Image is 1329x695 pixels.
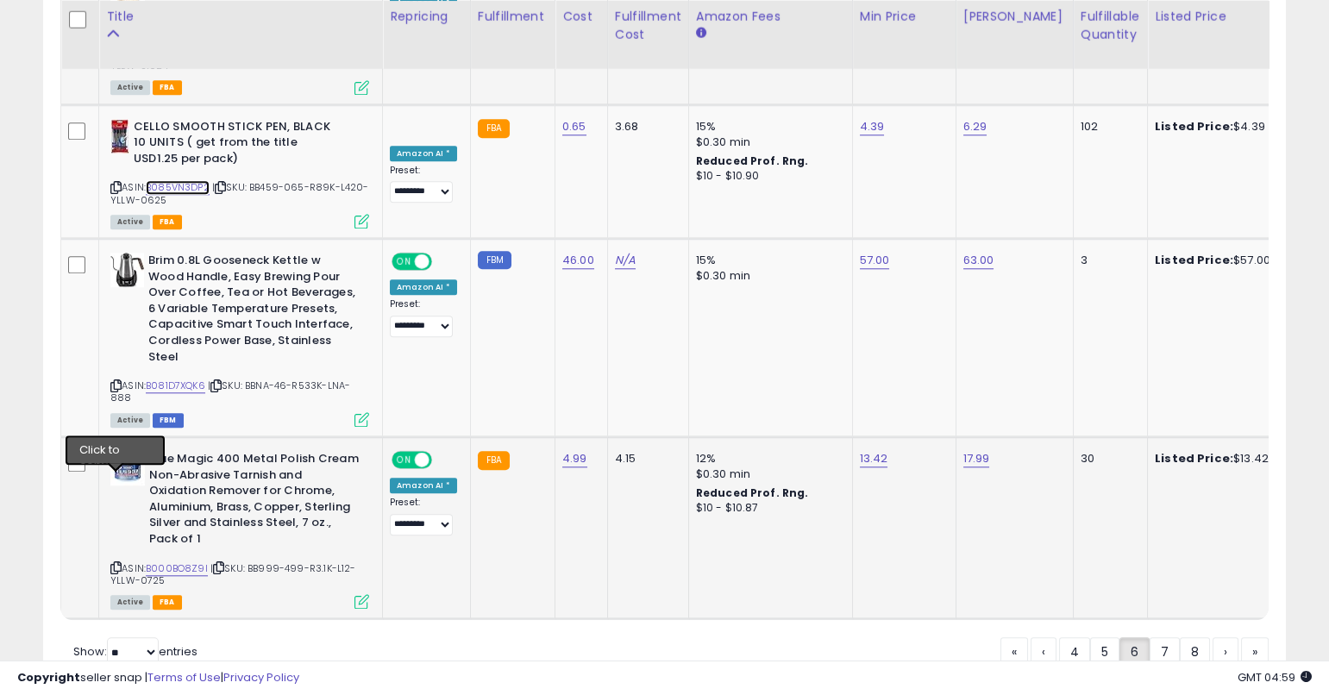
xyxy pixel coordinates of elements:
[146,379,205,393] a: B081D7XQK6
[153,80,182,95] span: FBA
[696,8,845,26] div: Amazon Fees
[615,8,681,44] div: Fulfillment Cost
[478,251,511,269] small: FBM
[860,450,888,467] a: 13.42
[393,254,415,269] span: ON
[1042,643,1045,661] span: ‹
[1238,669,1312,686] span: 2025-09-13 04:59 GMT
[17,670,299,686] div: seller snap | |
[146,561,208,576] a: B000BO8Z9I
[963,252,994,269] a: 63.00
[110,253,144,287] img: 41NJ22WpY-L._SL40_.jpg
[110,119,129,153] img: 41VAzfLqYaL._SL40_.jpg
[134,119,343,172] b: CELLO SMOOTH STICK PEN, BLACK 10 UNITS ( get from the title USD1.25 per pack)
[110,80,150,95] span: All listings currently available for purchase on Amazon
[1155,119,1298,135] div: $4.39
[110,253,369,425] div: ASIN:
[149,451,359,551] b: Blue Magic 400 Metal Polish Cream Non-Abrasive Tarnish and Oxidation Remover for Chrome, Aluminiu...
[1155,118,1233,135] b: Listed Price:
[1155,8,1304,26] div: Listed Price
[562,450,587,467] a: 4.99
[110,119,369,228] div: ASIN:
[1081,8,1140,44] div: Fulfillable Quantity
[110,451,369,607] div: ASIN:
[696,26,706,41] small: Amazon Fees.
[110,561,356,587] span: | SKU: BB999-499-R3.1K-L12-YLLW-0725
[110,595,150,610] span: All listings currently available for purchase on Amazon
[1090,637,1119,667] a: 5
[17,669,80,686] strong: Copyright
[562,252,594,269] a: 46.00
[696,169,839,184] div: $10 - $10.90
[1012,643,1017,661] span: «
[860,8,949,26] div: Min Price
[963,8,1066,26] div: [PERSON_NAME]
[1119,637,1150,667] a: 6
[390,8,463,26] div: Repricing
[1155,451,1298,466] div: $13.42
[429,254,457,269] span: OFF
[963,118,987,135] a: 6.29
[393,453,415,467] span: ON
[110,413,150,428] span: All listings currently available for purchase on Amazon
[153,215,182,229] span: FBA
[1252,643,1257,661] span: »
[1081,451,1134,466] div: 30
[73,643,197,660] span: Show: entries
[110,451,145,485] img: 519+8u2xCdL._SL40_.jpg
[860,252,890,269] a: 57.00
[860,118,885,135] a: 4.39
[1155,252,1233,268] b: Listed Price:
[615,119,675,135] div: 3.68
[223,669,299,686] a: Privacy Policy
[153,413,184,428] span: FBM
[1059,637,1090,667] a: 4
[106,8,375,26] div: Title
[478,119,510,138] small: FBA
[390,279,457,295] div: Amazon AI *
[696,119,839,135] div: 15%
[696,451,839,466] div: 12%
[478,8,548,26] div: Fulfillment
[390,497,457,535] div: Preset:
[147,669,221,686] a: Terms of Use
[110,215,150,229] span: All listings currently available for purchase on Amazon
[615,252,636,269] a: N/A
[562,118,586,135] a: 0.65
[1081,253,1134,268] div: 3
[390,478,457,493] div: Amazon AI *
[110,180,369,206] span: | SKU: BB459-065-R89K-L420-YLLW-0625
[1155,253,1298,268] div: $57.00
[963,450,990,467] a: 17.99
[615,451,675,466] div: 4.15
[696,501,839,516] div: $10 - $10.87
[696,135,839,150] div: $0.30 min
[390,146,457,161] div: Amazon AI *
[696,253,839,268] div: 15%
[696,466,839,482] div: $0.30 min
[429,453,457,467] span: OFF
[1150,637,1180,667] a: 7
[148,253,358,369] b: Brim 0.8L Gooseneck Kettle w Wood Handle, Easy Brewing Pour Over Coffee, Tea or Hot Beverages, 6 ...
[562,8,600,26] div: Cost
[390,298,457,337] div: Preset:
[1180,637,1210,667] a: 8
[478,451,510,470] small: FBA
[696,485,809,500] b: Reduced Prof. Rng.
[1224,643,1227,661] span: ›
[153,595,182,610] span: FBA
[390,165,457,203] div: Preset:
[1155,450,1233,466] b: Listed Price:
[146,180,210,195] a: B085VN3DP2
[696,268,839,284] div: $0.30 min
[696,153,809,168] b: Reduced Prof. Rng.
[1081,119,1134,135] div: 102
[110,379,350,404] span: | SKU: BBNA-46-R533K-LNA-888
